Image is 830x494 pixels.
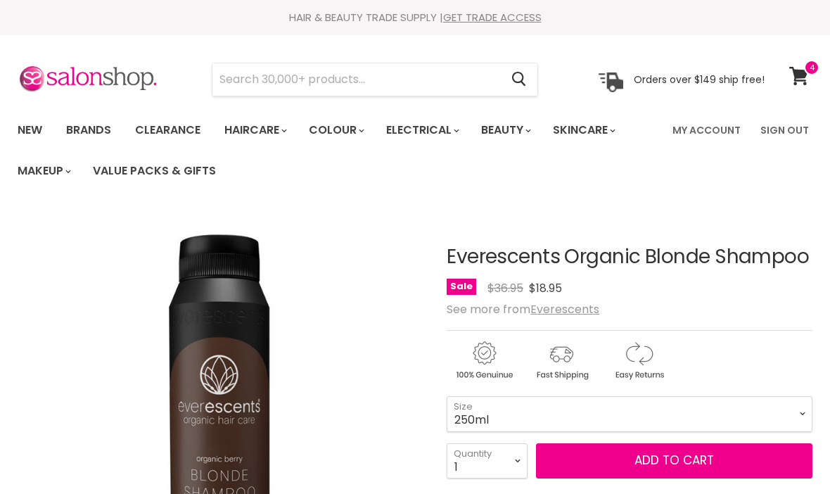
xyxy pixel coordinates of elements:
a: Colour [298,115,373,145]
a: Makeup [7,156,79,186]
a: New [7,115,53,145]
button: Search [500,63,537,96]
a: Electrical [376,115,468,145]
a: Skincare [542,115,624,145]
iframe: Gorgias live chat messenger [760,428,816,480]
a: Beauty [471,115,539,145]
a: GET TRADE ACCESS [443,10,542,25]
span: Sale [447,279,476,295]
p: Orders over $149 ship free! [634,72,765,85]
span: See more from [447,301,599,317]
a: Everescents [530,301,599,317]
select: Quantity [447,443,528,479]
span: Add to cart [634,452,714,469]
a: Brands [56,115,122,145]
ul: Main menu [7,110,664,191]
a: My Account [664,115,749,145]
a: Clearance [124,115,211,145]
img: genuine.gif [447,339,521,382]
a: Haircare [214,115,295,145]
h1: Everescents Organic Blonde Shampoo [447,246,812,268]
span: $18.95 [529,280,562,296]
span: $36.95 [487,280,523,296]
a: Sign Out [752,115,817,145]
a: Value Packs & Gifts [82,156,226,186]
img: shipping.gif [524,339,599,382]
input: Search [212,63,500,96]
button: Add to cart [536,443,812,479]
form: Product [212,63,538,96]
img: returns.gif [601,339,676,382]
